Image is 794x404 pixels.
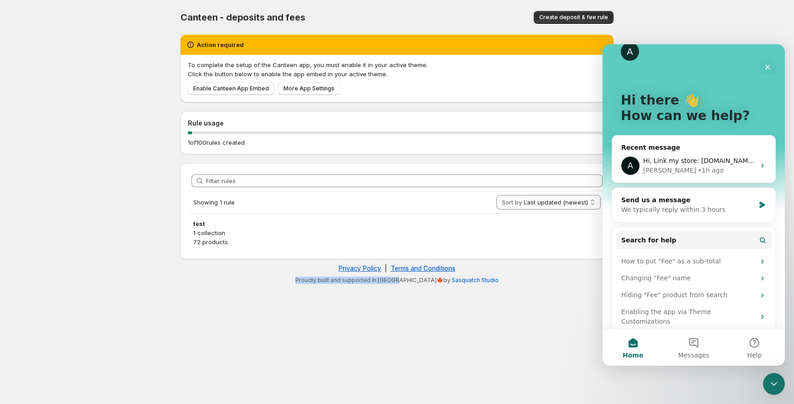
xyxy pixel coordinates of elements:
[278,82,340,95] a: More App Settings
[193,85,269,92] span: Enable Canteen App Embed
[452,277,499,283] a: Sasquatch Studio
[19,151,152,161] div: Send us a message
[206,174,603,187] input: Filter rules
[20,308,41,314] span: Home
[13,209,169,226] div: How to put "Fee" as a sub-total
[185,277,609,284] p: Proudly built and supported in [GEOGRAPHIC_DATA]🍁by
[188,69,606,79] p: Click the button below to enable the app embed in your active theme.
[391,264,455,272] a: Terms and Conditions
[9,143,173,178] div: Send us a messageWe typically reply within 3 hours
[41,121,93,131] div: [PERSON_NAME]
[193,199,235,206] span: Showing 1 rule
[19,246,153,256] div: Hiding "Fee" product from search
[339,264,381,272] a: Privacy Policy
[188,138,245,147] p: 1 of 100 rules created
[41,113,482,120] span: Hi, Link my store: [DOMAIN_NAME] Please help me fix this and let me know where the issue comes fr...
[19,229,153,239] div: Changing "Fee" name
[539,14,608,21] span: Create deposit & fee rule
[19,112,37,131] div: Profile image for Anupam
[13,259,169,286] div: Enabling the app via Theme Customizations
[193,219,601,228] h3: test
[193,237,601,247] p: 72 products
[180,12,305,23] span: Canteen - deposits and fees
[534,11,614,24] button: Create deposit & fee rule
[188,119,606,128] h2: Rule usage
[9,91,173,139] div: Recent messageProfile image for AnupamHi, Link my store: [DOMAIN_NAME] Please help me fix this an...
[18,48,164,64] p: Hi there 👋
[13,187,169,205] button: Search for help
[10,105,173,138] div: Profile image for AnupamHi, Link my store: [DOMAIN_NAME] Please help me fix this and let me know ...
[95,121,121,131] div: • 1h ago
[19,263,153,282] div: Enabling the app via Theme Customizations
[122,285,182,321] button: Help
[763,373,785,395] iframe: Intercom live chat
[188,60,606,69] p: To complete the setup of the Canteen app, you must enable it in your active theme.
[193,228,601,237] p: 1 collection
[13,226,169,242] div: Changing "Fee" name
[603,44,785,366] iframe: Intercom live chat
[197,40,244,49] h2: Action required
[13,242,169,259] div: Hiding "Fee" product from search
[157,15,173,31] div: Close
[385,264,387,272] span: |
[19,191,74,201] span: Search for help
[76,308,107,314] span: Messages
[18,64,164,79] p: How can we help?
[144,308,159,314] span: Help
[19,212,153,222] div: How to put "Fee" as a sub-total
[19,161,152,170] div: We typically reply within 3 hours
[19,99,164,108] div: Recent message
[188,82,274,95] a: Enable Canteen App Embed
[284,85,335,92] span: More App Settings
[61,285,121,321] button: Messages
